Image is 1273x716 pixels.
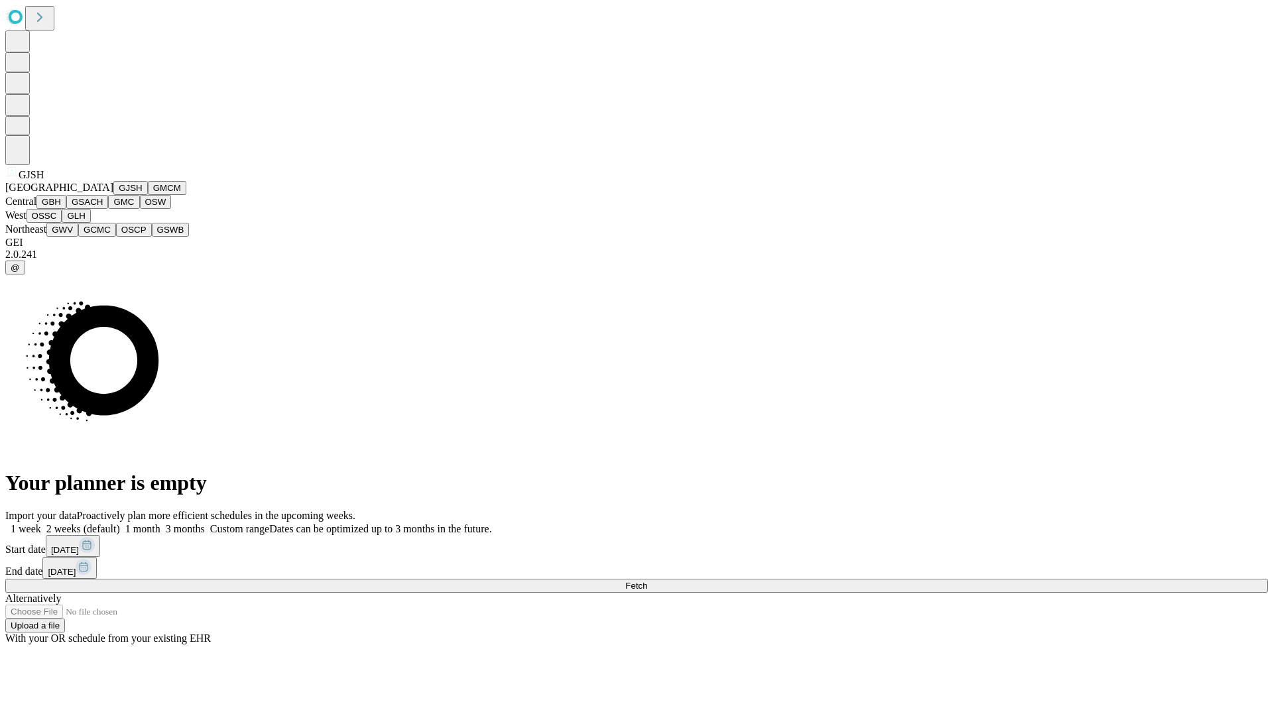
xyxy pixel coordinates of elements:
[625,581,647,591] span: Fetch
[166,523,205,534] span: 3 months
[62,209,90,223] button: GLH
[42,557,97,579] button: [DATE]
[5,593,61,604] span: Alternatively
[27,209,62,223] button: OSSC
[116,223,152,237] button: OSCP
[5,579,1268,593] button: Fetch
[5,619,65,632] button: Upload a file
[36,195,66,209] button: GBH
[78,223,116,237] button: GCMC
[5,261,25,274] button: @
[11,263,20,272] span: @
[5,632,211,644] span: With your OR schedule from your existing EHR
[51,545,79,555] span: [DATE]
[19,169,44,180] span: GJSH
[5,237,1268,249] div: GEI
[113,181,148,195] button: GJSH
[108,195,139,209] button: GMC
[5,223,46,235] span: Northeast
[5,209,27,221] span: West
[140,195,172,209] button: OSW
[269,523,491,534] span: Dates can be optimized up to 3 months in the future.
[66,195,108,209] button: GSACH
[5,182,113,193] span: [GEOGRAPHIC_DATA]
[77,510,355,521] span: Proactively plan more efficient schedules in the upcoming weeks.
[46,223,78,237] button: GWV
[210,523,269,534] span: Custom range
[5,535,1268,557] div: Start date
[125,523,160,534] span: 1 month
[5,510,77,521] span: Import your data
[46,535,100,557] button: [DATE]
[5,557,1268,579] div: End date
[46,523,120,534] span: 2 weeks (default)
[5,249,1268,261] div: 2.0.241
[5,196,36,207] span: Central
[148,181,186,195] button: GMCM
[5,471,1268,495] h1: Your planner is empty
[152,223,190,237] button: GSWB
[11,523,41,534] span: 1 week
[48,567,76,577] span: [DATE]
